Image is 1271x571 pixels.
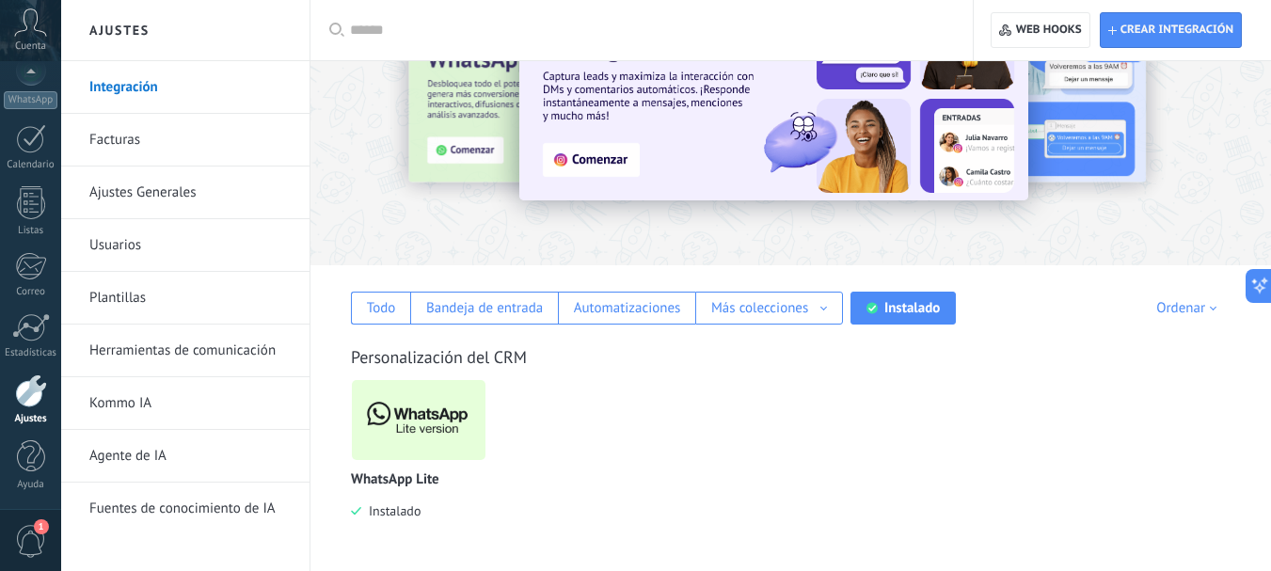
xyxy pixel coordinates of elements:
li: Integración [61,61,310,114]
span: Crear integración [1120,23,1233,38]
a: Kommo IA [89,377,291,430]
a: Usuarios [89,219,291,272]
div: Listas [4,225,58,237]
div: Más colecciones [711,299,808,317]
li: Usuarios [61,219,310,272]
span: Web hooks [1016,23,1082,38]
div: WhatsApp Lite [351,379,500,547]
div: Calendario [4,159,58,171]
li: Fuentes de conocimiento de IA [61,483,310,534]
li: Facturas [61,114,310,167]
a: Herramientas de comunicación [89,325,291,377]
a: Personalización del CRM [351,346,527,368]
div: Todo [367,299,396,317]
span: Instalado [361,502,421,519]
div: Ajustes [4,413,58,425]
a: Fuentes de conocimiento de IA [89,483,291,535]
span: Cuenta [15,40,46,53]
li: Agente de IA [61,430,310,483]
div: Correo [4,286,58,298]
span: 1 [34,519,49,534]
div: WhatsApp [4,91,57,109]
a: Agente de IA [89,430,291,483]
li: Ajustes Generales [61,167,310,219]
li: Herramientas de comunicación [61,325,310,377]
div: Instalado [884,299,940,317]
li: Plantillas [61,272,310,325]
div: Ayuda [4,479,58,491]
div: Bandeja de entrada [426,299,543,317]
div: Ordenar [1156,299,1223,317]
button: Crear integración [1100,12,1242,48]
a: Plantillas [89,272,291,325]
div: Automatizaciones [574,299,681,317]
a: Ajustes Generales [89,167,291,219]
img: logo_main.png [352,374,485,466]
div: Estadísticas [4,347,58,359]
a: Facturas [89,114,291,167]
a: Integración [89,61,291,114]
li: Kommo IA [61,377,310,430]
p: WhatsApp Lite [351,472,439,488]
button: Web hooks [991,12,1089,48]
